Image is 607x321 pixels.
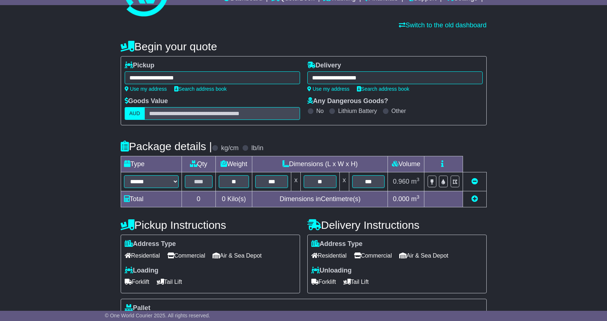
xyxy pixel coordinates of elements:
[125,62,155,70] label: Pickup
[411,178,420,185] span: m
[121,156,182,172] td: Type
[338,107,377,114] label: Lithium Battery
[311,240,363,248] label: Address Type
[125,97,168,105] label: Goods Value
[357,86,409,92] a: Search address book
[252,156,388,172] td: Dimensions (L x W x H)
[307,86,350,92] a: Use my address
[125,267,159,275] label: Loading
[174,86,227,92] a: Search address book
[157,276,182,287] span: Tail Lift
[213,250,262,261] span: Air & Sea Depot
[316,107,324,114] label: No
[393,178,409,185] span: 0.960
[307,97,388,105] label: Any Dangerous Goods?
[121,140,212,152] h4: Package details |
[471,178,478,185] a: Remove this item
[167,250,205,261] span: Commercial
[354,250,392,261] span: Commercial
[125,250,160,261] span: Residential
[121,219,300,231] h4: Pickup Instructions
[291,172,301,191] td: x
[392,107,406,114] label: Other
[393,195,409,203] span: 0.000
[121,191,182,207] td: Total
[215,191,252,207] td: Kilo(s)
[417,177,420,182] sup: 3
[307,62,341,70] label: Delivery
[125,86,167,92] a: Use my address
[121,40,487,52] h4: Begin your quote
[343,276,369,287] span: Tail Lift
[339,172,349,191] td: x
[125,107,145,120] label: AUD
[399,21,486,29] a: Switch to the old dashboard
[252,191,388,207] td: Dimensions in Centimetre(s)
[311,276,336,287] span: Forklift
[417,194,420,200] sup: 3
[399,250,448,261] span: Air & Sea Depot
[182,156,215,172] td: Qty
[222,195,225,203] span: 0
[221,144,238,152] label: kg/cm
[125,240,176,248] label: Address Type
[125,276,149,287] span: Forklift
[471,195,478,203] a: Add new item
[105,313,210,318] span: © One World Courier 2025. All rights reserved.
[411,195,420,203] span: m
[311,267,352,275] label: Unloading
[182,191,215,207] td: 0
[215,156,252,172] td: Weight
[125,304,151,312] label: Pallet
[388,156,424,172] td: Volume
[307,219,487,231] h4: Delivery Instructions
[251,144,263,152] label: lb/in
[311,250,347,261] span: Residential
